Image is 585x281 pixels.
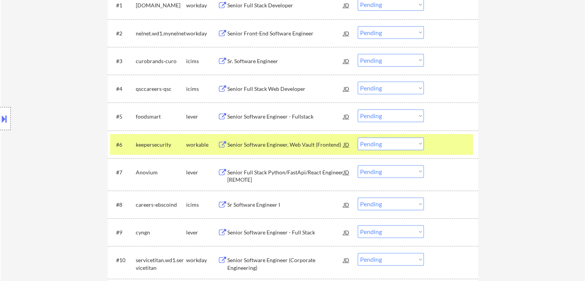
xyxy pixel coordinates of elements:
div: nelnet.wd1.mynelnet [136,30,186,37]
div: icims [186,201,218,209]
div: Senior Software Engineer, Web Vault (Frontend) [227,141,343,149]
div: JD [343,225,350,239]
div: Anovium [136,169,186,176]
div: lever [186,113,218,120]
div: Sr Software Engineer I [227,201,343,209]
div: workday [186,30,218,37]
div: JD [343,165,350,179]
div: JD [343,54,350,68]
div: #8 [116,201,130,209]
div: Senior Software Engineer - Fullstack [227,113,343,120]
div: servicetitan.wd1.servicetitan [136,256,186,271]
div: keepersecurity [136,141,186,149]
div: Senior Software Engineer - Full Stack [227,229,343,236]
div: Sr. Software Engineer [227,57,343,65]
div: lever [186,229,218,236]
div: workday [186,256,218,264]
div: workable [186,141,218,149]
div: JD [343,82,350,95]
div: #1 [116,2,130,9]
div: Senior Full Stack Python/FastApi/React Engineer [REMOTE] [227,169,343,184]
div: icims [186,57,218,65]
div: Senior Front-End Software Engineer [227,30,343,37]
div: curobrands-curo [136,57,186,65]
div: Senior Full Stack Web Developer [227,85,343,93]
div: JD [343,26,350,40]
div: foodsmart [136,113,186,120]
div: careers-ebscoind [136,201,186,209]
div: lever [186,169,218,176]
div: JD [343,197,350,211]
div: JD [343,109,350,123]
div: cyngn [136,229,186,236]
div: JD [343,137,350,151]
div: Senior Full Stack Developer [227,2,343,9]
div: icims [186,85,218,93]
div: JD [343,253,350,267]
div: #10 [116,256,130,264]
div: #2 [116,30,130,37]
div: [DOMAIN_NAME] [136,2,186,9]
div: workday [186,2,218,9]
div: Senior Software Engineer (Corporate Engineering) [227,256,343,271]
div: #9 [116,229,130,236]
div: qsccareers-qsc [136,85,186,93]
